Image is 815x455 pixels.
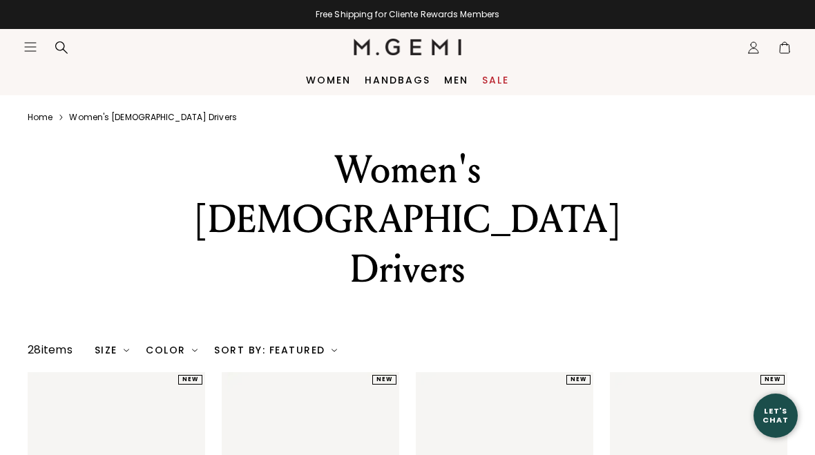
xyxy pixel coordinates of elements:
button: Open site menu [23,40,37,54]
div: NEW [372,375,396,385]
div: Let's Chat [754,407,798,424]
div: NEW [178,375,202,385]
div: NEW [566,375,591,385]
div: NEW [760,375,785,385]
a: Sale [482,75,509,86]
a: Home [28,112,52,123]
div: Size [95,345,130,356]
a: Women's [DEMOGRAPHIC_DATA] drivers [69,112,236,123]
div: Women's [DEMOGRAPHIC_DATA] Drivers [151,145,664,294]
a: Handbags [365,75,430,86]
img: M.Gemi [354,39,462,55]
div: Sort By: Featured [214,345,337,356]
div: 28 items [28,342,73,358]
img: chevron-down.svg [124,347,129,353]
div: Color [146,345,198,356]
a: Men [444,75,468,86]
img: chevron-down.svg [332,347,337,353]
img: chevron-down.svg [192,347,198,353]
a: Women [306,75,351,86]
